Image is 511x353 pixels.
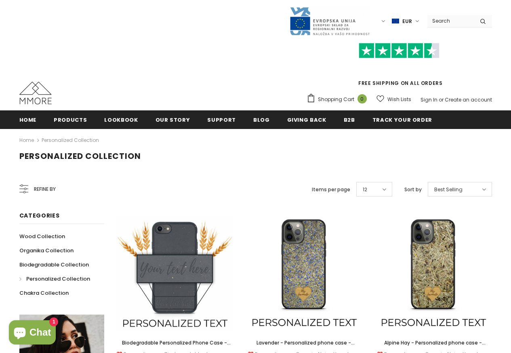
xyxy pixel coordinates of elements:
span: Organika Collection [19,247,74,254]
input: Search Site [427,15,474,27]
a: Biodegradable Personalized Phone Case - Black [116,338,233,347]
img: MMORE Cases [19,82,52,104]
label: Items per page [312,186,350,194]
span: Giving back [287,116,326,124]
span: Home [19,116,37,124]
a: Giving back [287,110,326,129]
span: Blog [253,116,270,124]
span: Personalized Collection [19,150,141,162]
a: Biodegradable Collection [19,258,89,272]
a: Organika Collection [19,243,74,258]
a: Track your order [372,110,432,129]
a: Blog [253,110,270,129]
a: Wish Lists [376,92,411,106]
a: Shopping Cart 0 [307,93,371,106]
a: support [207,110,236,129]
span: support [207,116,236,124]
a: Lookbook [104,110,138,129]
a: Home [19,135,34,145]
a: B2B [344,110,355,129]
a: Personalized Collection [19,272,90,286]
a: Create an account [445,96,492,103]
span: 12 [363,186,367,194]
span: Shopping Cart [318,95,354,104]
a: Wood Collection [19,229,65,243]
span: Chakra Collection [19,289,69,297]
span: or [439,96,444,103]
img: Javni Razpis [289,6,370,36]
label: Sort by [404,186,422,194]
iframe: Customer reviews powered by Trustpilot [307,58,492,79]
a: Chakra Collection [19,286,69,300]
span: Personalized Collection [26,275,90,283]
a: Our Story [156,110,190,129]
a: Javni Razpis [289,17,370,24]
a: Sign In [421,96,437,103]
span: Track your order [372,116,432,124]
span: FREE SHIPPING ON ALL ORDERS [307,47,492,87]
span: Biodegradable Collection [19,261,89,268]
span: Wood Collection [19,233,65,240]
span: Products [54,116,87,124]
img: Trust Pilot Stars [359,43,440,59]
a: Products [54,110,87,129]
span: Refine by [34,185,56,194]
span: Categories [19,211,60,220]
a: Home [19,110,37,129]
span: B2B [344,116,355,124]
span: Wish Lists [387,95,411,104]
a: Lavender - Personalized phone case - Personalized gift [246,338,363,347]
a: Alpine Hay - Personalized phone case - Personalized gift [375,338,492,347]
span: EUR [402,17,412,25]
span: 0 [357,94,367,104]
span: Best Selling [434,186,463,194]
inbox-online-store-chat: Shopify online store chat [6,320,58,347]
span: Our Story [156,116,190,124]
a: Personalized Collection [42,137,99,144]
span: Lookbook [104,116,138,124]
